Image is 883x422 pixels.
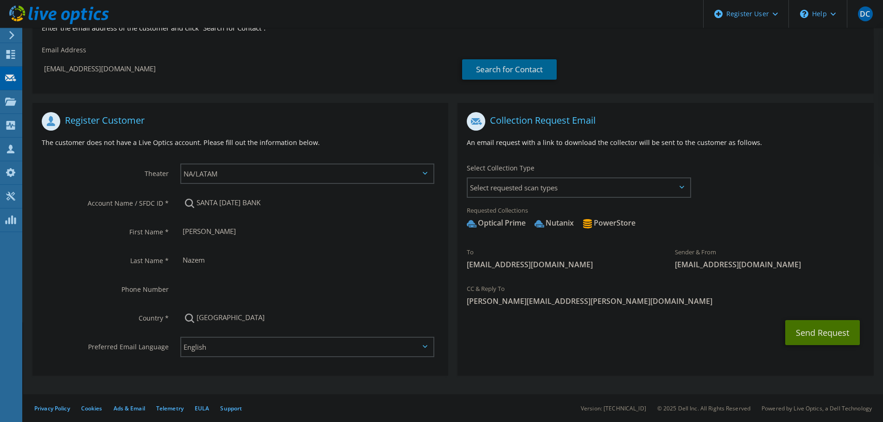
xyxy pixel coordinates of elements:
[468,178,690,197] span: Select requested scan types
[42,193,169,208] label: Account Name / SFDC ID *
[534,218,574,228] div: Nutanix
[858,6,873,21] span: DC
[762,404,872,412] li: Powered by Live Optics, a Dell Technology
[195,404,209,412] a: EULA
[457,279,873,311] div: CC & Reply To
[220,404,242,412] a: Support
[467,296,864,306] span: [PERSON_NAME][EMAIL_ADDRESS][PERSON_NAME][DOMAIN_NAME]
[467,112,859,131] h1: Collection Request Email
[583,218,635,228] div: PowerStore
[467,138,864,148] p: An email request with a link to download the collector will be sent to the customer as follows.
[156,404,184,412] a: Telemetry
[42,164,169,178] label: Theater
[666,242,874,274] div: Sender & From
[42,251,169,265] label: Last Name *
[675,259,864,270] span: [EMAIL_ADDRESS][DOMAIN_NAME]
[42,279,169,294] label: Phone Number
[800,10,808,18] svg: \n
[581,404,646,412] li: Version: [TECHNICAL_ID]
[457,242,666,274] div: To
[657,404,750,412] li: © 2025 Dell Inc. All Rights Reserved
[42,112,434,131] h1: Register Customer
[42,337,169,352] label: Preferred Email Language
[467,218,526,228] div: Optical Prime
[467,164,534,173] label: Select Collection Type
[785,320,860,345] button: Send Request
[42,138,439,148] p: The customer does not have a Live Optics account. Please fill out the information below.
[42,222,169,237] label: First Name *
[42,308,169,323] label: Country *
[34,404,70,412] a: Privacy Policy
[114,404,145,412] a: Ads & Email
[42,45,86,55] label: Email Address
[457,201,873,238] div: Requested Collections
[467,259,656,270] span: [EMAIL_ADDRESS][DOMAIN_NAME]
[81,404,102,412] a: Cookies
[462,59,557,80] a: Search for Contact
